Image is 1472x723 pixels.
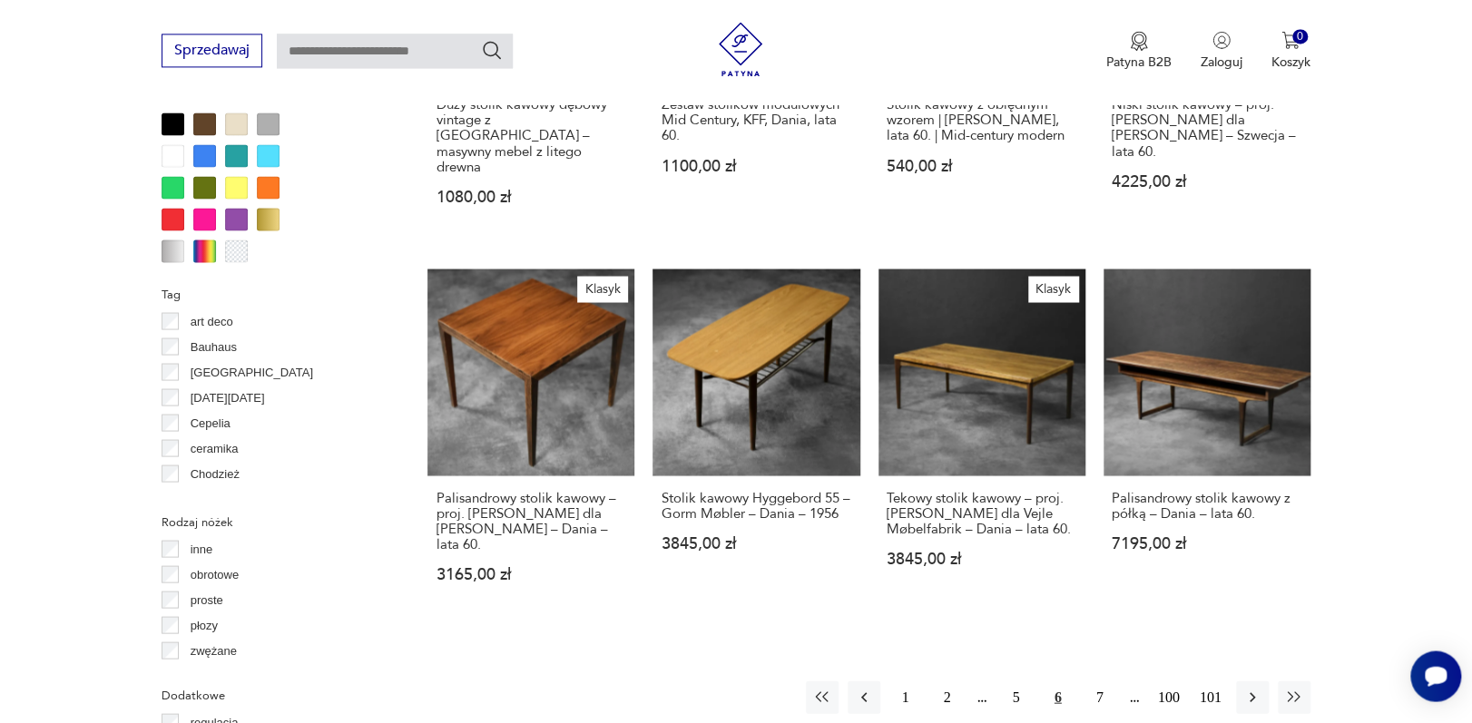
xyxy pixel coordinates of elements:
button: Sprzedawaj [162,34,262,67]
a: Ikona medaluPatyna B2B [1106,31,1172,71]
p: Bauhaus [191,337,237,357]
p: 1100,00 zł [661,158,851,173]
img: Ikonka użytkownika [1212,31,1231,49]
p: Cepelia [191,413,231,433]
p: 540,00 zł [887,158,1077,173]
button: 6 [1042,680,1075,713]
img: Ikona medalu [1130,31,1148,51]
p: Tag [162,284,384,304]
button: 5 [1000,680,1033,713]
p: Koszyk [1271,54,1310,71]
button: 2 [931,680,964,713]
h3: Niski stolik kawowy – proj. [PERSON_NAME] dla [PERSON_NAME] – Szwecja – lata 60. [1112,97,1302,159]
h3: Palisandrowy stolik kawowy – proj. [PERSON_NAME] dla [PERSON_NAME] – Dania – lata 60. [436,490,626,552]
h3: Tekowy stolik kawowy – proj. [PERSON_NAME] dla Vejle Møbelfabrik – Dania – lata 60. [887,490,1077,536]
a: KlasykPalisandrowy stolik kawowy – proj. Severin Hansen dla Haslev Møbelsnedkeri – Dania – lata 6... [427,269,634,617]
p: Rodzaj nóżek [162,512,384,532]
p: Zaloguj [1201,54,1242,71]
p: płozy [191,615,218,635]
p: 7195,00 zł [1112,535,1302,551]
p: inne [191,539,213,559]
p: 4225,00 zł [1112,173,1302,189]
a: Stolik kawowy Hyggebord 55 – Gorm Møbler – Dania – 1956Stolik kawowy Hyggebord 55 – Gorm Møbler –... [653,269,859,617]
p: zwężane [191,640,237,660]
p: [GEOGRAPHIC_DATA] [191,362,313,382]
button: Szukaj [481,39,503,61]
a: KlasykTekowy stolik kawowy – proj. Henning Kjærnulf dla Vejle Møbelfabrik – Dania – lata 60.Tekow... [878,269,1085,617]
img: Ikona koszyka [1281,31,1300,49]
iframe: Smartsupp widget button [1410,650,1461,701]
p: Patyna B2B [1106,54,1172,71]
div: 0 [1292,29,1308,44]
p: [DATE][DATE] [191,387,265,407]
p: Dodatkowe [162,685,384,705]
button: Zaloguj [1201,31,1242,71]
h3: Palisandrowy stolik kawowy z półką – Dania – lata 60. [1112,490,1302,521]
button: 1 [889,680,922,713]
button: 0Koszyk [1271,31,1310,71]
button: Patyna B2B [1106,31,1172,71]
a: Palisandrowy stolik kawowy z półką – Dania – lata 60.Palisandrowy stolik kawowy z półką – Dania –... [1104,269,1310,617]
p: proste [191,590,223,610]
p: ceramika [191,438,239,458]
button: 101 [1194,680,1227,713]
p: 3165,00 zł [436,566,626,581]
h3: Stolik kawowy z obłędnym wzorem | [PERSON_NAME], lata 60. | Mid-century modern [887,97,1077,143]
p: 3845,00 zł [887,551,1077,566]
button: 100 [1153,680,1185,713]
h3: Duży stolik kawowy dębowy vintage z [GEOGRAPHIC_DATA] – masywny mebel z litego drewna [436,97,626,174]
p: Ćmielów [191,489,236,509]
p: 1080,00 zł [436,189,626,204]
p: Chodzież [191,464,240,484]
p: 3845,00 zł [661,535,851,551]
a: Sprzedawaj [162,45,262,58]
h3: Stolik kawowy Hyggebord 55 – Gorm Møbler – Dania – 1956 [661,490,851,521]
img: Patyna - sklep z meblami i dekoracjami vintage [713,22,768,76]
h3: Zestaw stolików modułowych Mid Century, KFF, Dania, lata 60. [661,97,851,143]
p: obrotowe [191,564,239,584]
button: 7 [1084,680,1116,713]
p: art deco [191,311,233,331]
